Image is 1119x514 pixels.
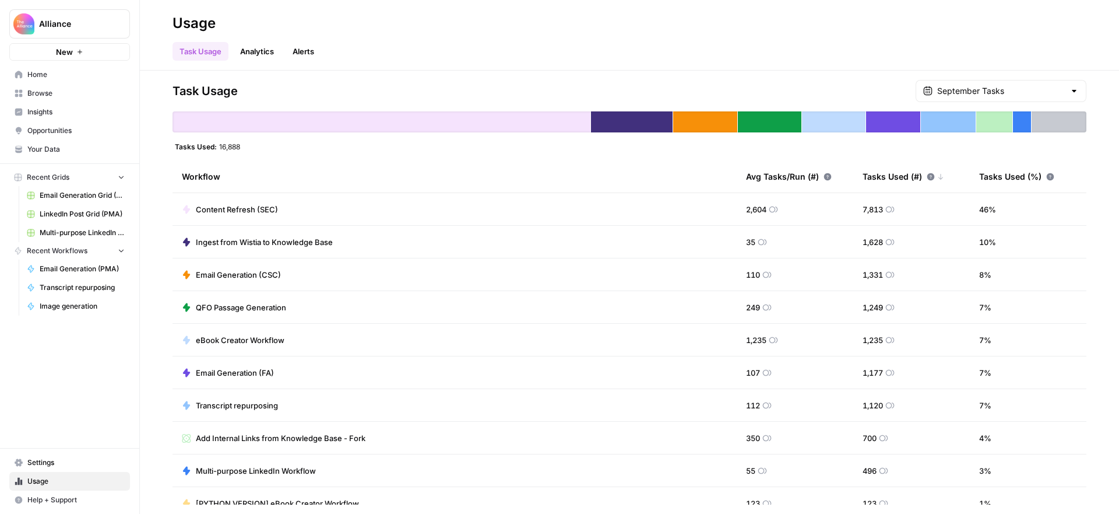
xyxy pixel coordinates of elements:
span: Add Internal Links from Knowledge Base - Fork [196,432,365,444]
span: Image generation [40,301,125,312]
span: Tasks Used: [175,142,217,151]
span: 7 % [979,334,991,346]
span: 123 [746,498,760,509]
span: Your Data [27,144,125,155]
a: Multi-purpose LinkedIn Workflow [182,465,316,477]
span: New [56,46,73,58]
span: 1,177 [863,367,883,379]
div: Usage [173,14,216,33]
span: 350 [746,432,760,444]
span: 1,331 [863,269,883,281]
a: Image generation [22,297,130,316]
span: Recent Workflows [27,246,87,256]
a: Email Generation (PMA) [22,260,130,278]
a: Opportunities [9,121,130,140]
span: 7 % [979,302,991,313]
a: Your Data [9,140,130,159]
a: Content Refresh (SEC) [182,204,278,215]
span: Multi-purpose LinkedIn Workflow Grid [40,228,125,238]
span: 3 % [979,465,991,477]
a: Email Generation (FA) [182,367,274,379]
span: Transcript repurposing [196,400,278,411]
span: Multi-purpose LinkedIn Workflow [196,465,316,477]
span: Email Generation Grid (PMA) [40,190,125,201]
span: 700 [863,432,877,444]
span: 112 [746,400,760,411]
a: Email Generation Grid (PMA) [22,186,130,205]
a: Home [9,65,130,84]
span: 1 % [979,498,991,509]
span: 123 [863,498,877,509]
span: 46 % [979,204,996,215]
a: Ingest from Wistia to Knowledge Base [182,236,333,248]
button: Help + Support [9,491,130,509]
span: 35 [746,236,755,248]
a: Usage [9,472,130,491]
span: Home [27,69,125,80]
span: Email Generation (FA) [196,367,274,379]
span: Alliance [39,18,110,30]
a: Transcript repurposing [22,278,130,297]
a: Multi-purpose LinkedIn Workflow Grid [22,223,130,242]
span: 8 % [979,269,991,281]
span: 1,235 [863,334,883,346]
span: Email Generation (PMA) [40,264,125,274]
span: 1,628 [863,236,883,248]
input: September Tasks [937,85,1065,97]
span: Insights [27,107,125,117]
button: Recent Grids [9,169,130,186]
span: Recent Grids [27,172,69,183]
span: Settings [27,457,125,468]
a: Browse [9,84,130,103]
a: Analytics [233,42,281,61]
a: Insights [9,103,130,121]
span: Ingest from Wistia to Knowledge Base [196,236,333,248]
span: LinkedIn Post Grid (PMA) [40,209,125,219]
span: 7,813 [863,204,883,215]
div: Avg Tasks/Run (#) [746,160,832,193]
button: Recent Workflows [9,242,130,260]
span: [PYTHON VERSION] eBook Creator Workflow [196,498,359,509]
div: Tasks Used (%) [979,160,1054,193]
span: 1,235 [746,334,766,346]
span: Help + Support [27,495,125,505]
span: Transcript repurposing [40,282,125,293]
a: Settings [9,453,130,472]
span: 4 % [979,432,991,444]
span: 107 [746,367,760,379]
span: 496 [863,465,877,477]
span: Usage [27,476,125,487]
span: 110 [746,269,760,281]
a: Add Internal Links from Knowledge Base - Fork [182,432,365,444]
span: 7 % [979,367,991,379]
img: Alliance Logo [13,13,34,34]
button: Workspace: Alliance [9,9,130,39]
span: Task Usage [173,83,238,99]
span: 16,888 [219,142,240,151]
span: 55 [746,465,755,477]
span: 2,604 [746,204,766,215]
a: Transcript repurposing [182,400,278,411]
span: Opportunities [27,125,125,136]
a: QFO Passage Generation [182,302,286,313]
span: Browse [27,88,125,99]
a: [PYTHON VERSION] eBook Creator Workflow [182,498,359,509]
span: QFO Passage Generation [196,302,286,313]
a: Task Usage [173,42,228,61]
a: Alerts [286,42,321,61]
div: Workflow [182,160,727,193]
span: 249 [746,302,760,313]
button: New [9,43,130,61]
span: Content Refresh (SEC) [196,204,278,215]
a: Email Generation (CSC) [182,269,281,281]
span: 1,120 [863,400,883,411]
a: eBook Creator Workflow [182,334,284,346]
span: Email Generation (CSC) [196,269,281,281]
div: Tasks Used (#) [863,160,944,193]
a: LinkedIn Post Grid (PMA) [22,205,130,223]
span: 1,249 [863,302,883,313]
span: eBook Creator Workflow [196,334,284,346]
span: 7 % [979,400,991,411]
span: 10 % [979,236,996,248]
